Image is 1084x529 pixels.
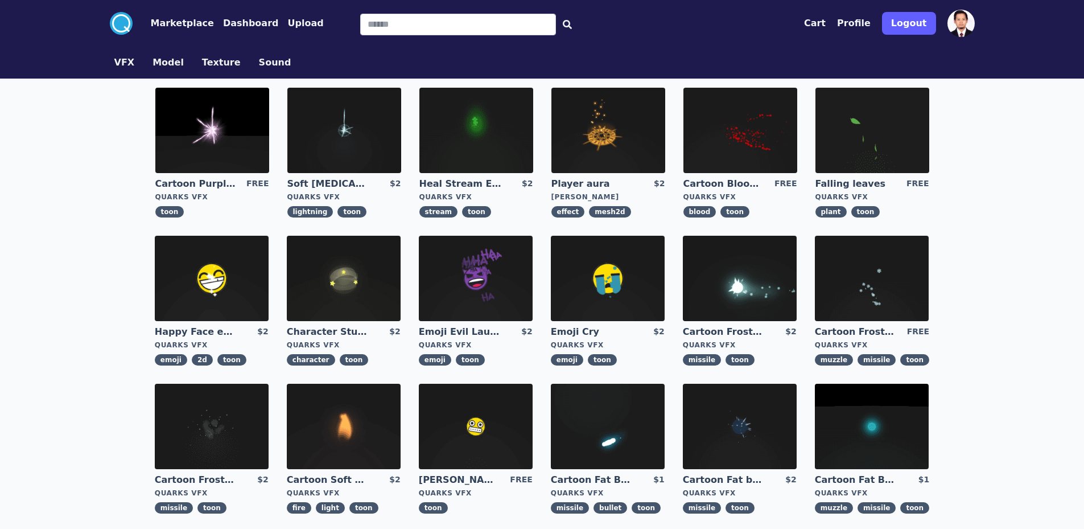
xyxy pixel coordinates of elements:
span: emoji [551,354,583,366]
button: Dashboard [223,17,279,30]
button: VFX [114,56,135,69]
span: toon [720,206,749,218]
div: FREE [246,178,269,190]
div: [PERSON_NAME] [551,192,665,202]
a: Cartoon Purple [MEDICAL_DATA] [155,178,237,190]
img: profile [947,10,975,37]
div: $1 [918,474,929,486]
a: Soft [MEDICAL_DATA] [287,178,369,190]
div: Quarks VFX [683,341,797,350]
div: Quarks VFX [287,489,401,498]
a: Cartoon Frost Missile [683,326,765,338]
div: $2 [653,326,664,338]
span: toon [340,354,369,366]
span: emoji [419,354,451,366]
img: imgAlt [155,236,269,321]
a: Cartoon Fat Bullet [551,474,633,486]
img: imgAlt [155,88,269,173]
a: Dashboard [214,17,279,30]
div: Quarks VFX [419,341,533,350]
img: imgAlt [815,236,929,321]
a: Character Stun Effect [287,326,369,338]
a: Cartoon Fat bullet explosion [683,474,765,486]
div: $2 [389,326,400,338]
span: lightning [287,206,333,218]
div: FREE [907,326,929,338]
a: Player aura [551,178,633,190]
a: Emoji Cry [551,326,633,338]
span: toon [462,206,491,218]
div: Quarks VFX [551,489,665,498]
span: muzzle [815,354,853,366]
div: Quarks VFX [815,489,929,498]
input: Search [360,14,556,35]
span: muzzle [815,502,853,514]
div: $1 [653,474,664,486]
span: plant [815,206,847,218]
span: missile [683,354,721,366]
img: imgAlt [683,236,797,321]
span: missile [155,502,193,514]
a: Cartoon Blood Splash [683,178,765,190]
span: missile [858,502,896,514]
div: Quarks VFX [287,192,401,202]
img: imgAlt [551,88,665,173]
a: Happy Face emoji [155,326,237,338]
div: $2 [785,474,796,486]
div: Quarks VFX [419,192,533,202]
img: imgAlt [683,88,797,173]
div: $2 [257,326,268,338]
span: mesh2d [589,206,630,218]
img: imgAlt [551,384,665,469]
a: Heal Stream Effect [419,178,501,190]
img: imgAlt [287,236,401,321]
div: Quarks VFX [155,192,269,202]
span: emoji [155,354,187,366]
div: $2 [654,178,665,190]
a: Cartoon Frost Missile Explosion [155,474,237,486]
span: toon [349,502,378,514]
div: Quarks VFX [155,341,269,350]
span: toon [726,354,755,366]
button: Cart [804,17,826,30]
div: FREE [906,178,929,190]
img: imgAlt [551,236,665,321]
button: Profile [837,17,871,30]
img: imgAlt [419,236,533,321]
a: Sound [250,56,300,69]
a: Cartoon Soft CandleLight [287,474,369,486]
div: FREE [774,178,797,190]
span: toon [588,354,617,366]
span: stream [419,206,458,218]
div: Quarks VFX [683,489,797,498]
div: Quarks VFX [287,341,401,350]
span: toon [217,354,246,366]
span: toon [900,502,929,514]
a: [PERSON_NAME] [419,474,501,486]
span: toon [337,206,366,218]
span: missile [551,502,589,514]
div: Quarks VFX [155,489,269,498]
span: light [316,502,345,514]
img: imgAlt [287,88,401,173]
img: imgAlt [815,384,929,469]
span: 2d [192,354,213,366]
img: imgAlt [419,88,533,173]
span: toon [726,502,755,514]
div: $2 [785,326,796,338]
span: missile [683,502,721,514]
a: Texture [193,56,250,69]
button: Upload [287,17,323,30]
button: Sound [259,56,291,69]
img: imgAlt [683,384,797,469]
img: imgAlt [815,88,929,173]
button: Marketplace [151,17,214,30]
div: FREE [510,474,532,486]
span: toon [900,354,929,366]
span: toon [197,502,226,514]
a: Upload [278,17,323,30]
div: Quarks VFX [551,341,665,350]
img: imgAlt [287,384,401,469]
button: Texture [202,56,241,69]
